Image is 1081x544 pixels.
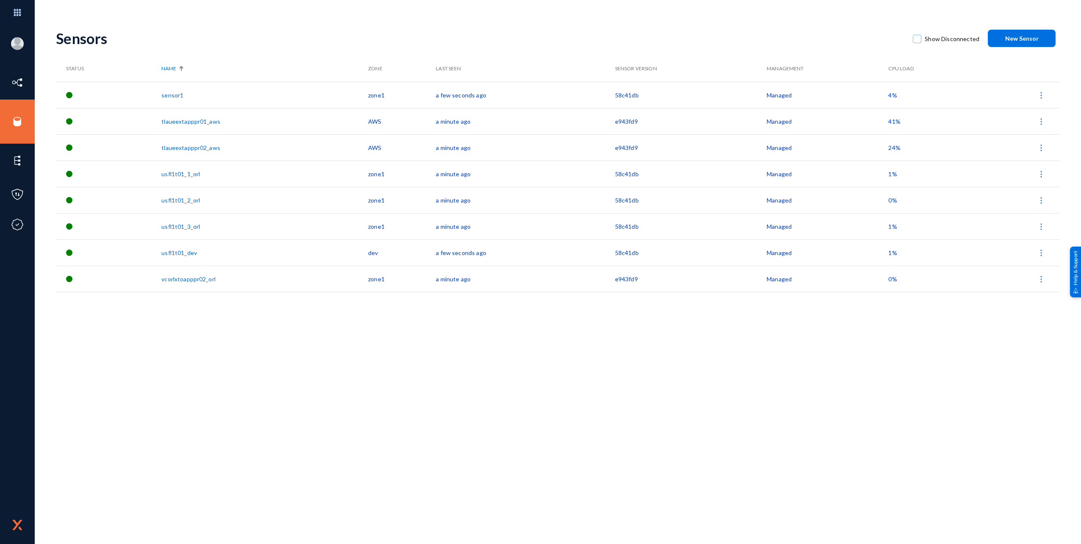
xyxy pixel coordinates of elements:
th: Status [56,56,161,82]
span: 0% [888,275,897,283]
span: Show Disconnected [925,33,979,45]
td: 58c41db [615,187,767,213]
img: icon-more.svg [1037,249,1045,257]
img: icon-policies.svg [11,188,24,201]
a: usfl1t01_1_orl [161,170,200,178]
td: Managed [767,82,888,108]
td: dev [368,239,436,266]
td: a few seconds ago [436,239,615,266]
a: sensor1 [161,92,183,99]
td: a minute ago [436,134,615,161]
td: zone1 [368,161,436,187]
td: e943fd9 [615,108,767,134]
td: Managed [767,134,888,161]
img: icon-more.svg [1037,170,1045,178]
span: Name [161,65,176,72]
img: icon-more.svg [1037,144,1045,152]
td: a minute ago [436,213,615,239]
td: zone1 [368,266,436,292]
img: icon-sources.svg [11,115,24,128]
a: tlaueextapppr01_aws [161,118,220,125]
td: Managed [767,108,888,134]
span: 24% [888,144,900,151]
img: icon-more.svg [1037,275,1045,283]
img: icon-inventory.svg [11,76,24,89]
td: e943fd9 [615,266,767,292]
button: New Sensor [988,30,1056,47]
div: Help & Support [1070,247,1081,297]
th: Zone [368,56,436,82]
a: usfl1t01_dev [161,249,197,256]
img: blank-profile-picture.png [11,37,24,50]
span: 1% [888,170,897,178]
th: Last Seen [436,56,615,82]
span: 1% [888,223,897,230]
img: help_support.svg [1073,288,1078,293]
td: e943fd9 [615,134,767,161]
a: usfl1t01_3_orl [161,223,200,230]
img: app launcher [5,3,30,22]
a: vcorlxtoapppr02_orl [161,275,216,283]
th: Sensor Version [615,56,767,82]
img: icon-more.svg [1037,117,1045,126]
a: tlaueextapppr02_aws [161,144,220,151]
td: 58c41db [615,82,767,108]
td: a few seconds ago [436,82,615,108]
td: a minute ago [436,187,615,213]
td: 58c41db [615,239,767,266]
td: a minute ago [436,161,615,187]
td: 58c41db [615,213,767,239]
td: zone1 [368,187,436,213]
img: icon-more.svg [1037,91,1045,100]
td: Managed [767,161,888,187]
span: 0% [888,197,897,204]
td: zone1 [368,213,436,239]
td: a minute ago [436,108,615,134]
img: icon-elements.svg [11,154,24,167]
td: Managed [767,187,888,213]
td: a minute ago [436,266,615,292]
div: Sensors [56,30,904,47]
div: Name [161,65,364,72]
span: 41% [888,118,900,125]
th: Management [767,56,888,82]
td: zone1 [368,82,436,108]
img: icon-more.svg [1037,222,1045,231]
img: icon-compliance.svg [11,218,24,231]
td: Managed [767,213,888,239]
td: Managed [767,239,888,266]
span: 4% [888,92,897,99]
td: AWS [368,134,436,161]
td: Managed [767,266,888,292]
a: usfl1t01_2_orl [161,197,200,204]
span: New Sensor [1005,35,1039,42]
img: icon-more.svg [1037,196,1045,205]
th: CPU Load [888,56,971,82]
span: 1% [888,249,897,256]
td: 58c41db [615,161,767,187]
td: AWS [368,108,436,134]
